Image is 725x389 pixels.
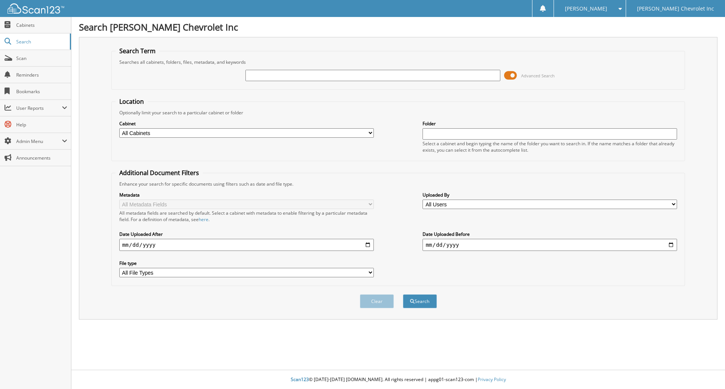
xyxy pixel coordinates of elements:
a: Privacy Policy [478,376,506,383]
span: Advanced Search [521,73,555,78]
span: Admin Menu [16,138,62,145]
legend: Search Term [116,47,159,55]
span: Search [16,38,66,45]
label: Date Uploaded Before [423,231,677,237]
div: Optionally limit your search to a particular cabinet or folder [116,109,681,116]
button: Search [403,294,437,308]
label: Date Uploaded After [119,231,374,237]
label: Folder [423,120,677,127]
span: Cabinets [16,22,67,28]
span: Reminders [16,72,67,78]
div: All metadata fields are searched by default. Select a cabinet with metadata to enable filtering b... [119,210,374,223]
span: Scan123 [291,376,309,383]
div: © [DATE]-[DATE] [DOMAIN_NAME]. All rights reserved | appg01-scan123-com | [71,371,725,389]
span: Bookmarks [16,88,67,95]
label: Metadata [119,192,374,198]
span: [PERSON_NAME] [565,6,607,11]
img: scan123-logo-white.svg [8,3,64,14]
h1: Search [PERSON_NAME] Chevrolet Inc [79,21,717,33]
div: Select a cabinet and begin typing the name of the folder you want to search in. If the name match... [423,140,677,153]
label: Uploaded By [423,192,677,198]
span: User Reports [16,105,62,111]
input: end [423,239,677,251]
a: here [199,216,208,223]
div: Searches all cabinets, folders, files, metadata, and keywords [116,59,681,65]
span: Announcements [16,155,67,161]
span: [PERSON_NAME] Chevrolet Inc [637,6,714,11]
span: Scan [16,55,67,62]
legend: Location [116,97,148,106]
label: Cabinet [119,120,374,127]
span: Help [16,121,67,128]
input: start [119,239,374,251]
div: Enhance your search for specific documents using filters such as date and file type. [116,181,681,187]
label: File type [119,260,374,266]
button: Clear [360,294,394,308]
legend: Additional Document Filters [116,169,203,177]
